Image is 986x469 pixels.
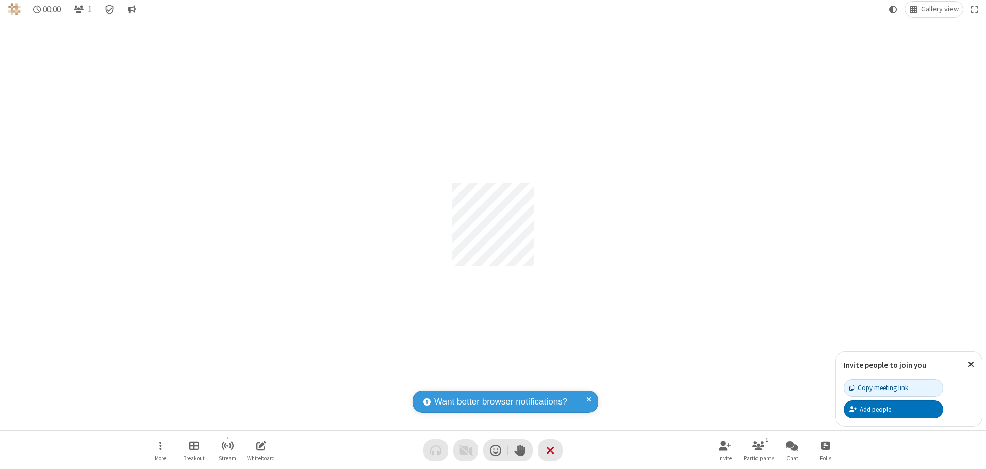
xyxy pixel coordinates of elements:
[960,352,982,377] button: Close popover
[810,435,841,465] button: Open poll
[453,439,478,461] button: Video
[849,383,908,393] div: Copy meeting link
[88,5,92,14] span: 1
[155,455,166,461] span: More
[763,435,771,444] div: 1
[178,435,209,465] button: Manage Breakout Rooms
[905,2,963,17] button: Change layout
[538,439,563,461] button: End or leave meeting
[434,395,567,409] span: Want better browser notifications?
[69,2,96,17] button: Open participant list
[743,435,774,465] button: Open participant list
[710,435,741,465] button: Invite participants (Alt+I)
[145,435,176,465] button: Open menu
[885,2,901,17] button: Using system theme
[245,435,276,465] button: Open shared whiteboard
[247,455,275,461] span: Whiteboard
[100,2,120,17] div: Meeting details Encryption enabled
[43,5,61,14] span: 00:00
[183,455,205,461] span: Breakout
[8,3,21,15] img: QA Selenium DO NOT DELETE OR CHANGE
[508,439,533,461] button: Raise hand
[744,455,774,461] span: Participants
[29,2,65,17] div: Timer
[212,435,243,465] button: Start streaming
[423,439,448,461] button: Audio problem - check your Internet connection or call by phone
[123,2,140,17] button: Conversation
[844,379,943,397] button: Copy meeting link
[921,5,959,13] span: Gallery view
[777,435,808,465] button: Open chat
[483,439,508,461] button: Send a reaction
[844,400,943,418] button: Add people
[718,455,732,461] span: Invite
[967,2,982,17] button: Fullscreen
[786,455,798,461] span: Chat
[844,360,926,370] label: Invite people to join you
[219,455,236,461] span: Stream
[820,455,831,461] span: Polls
